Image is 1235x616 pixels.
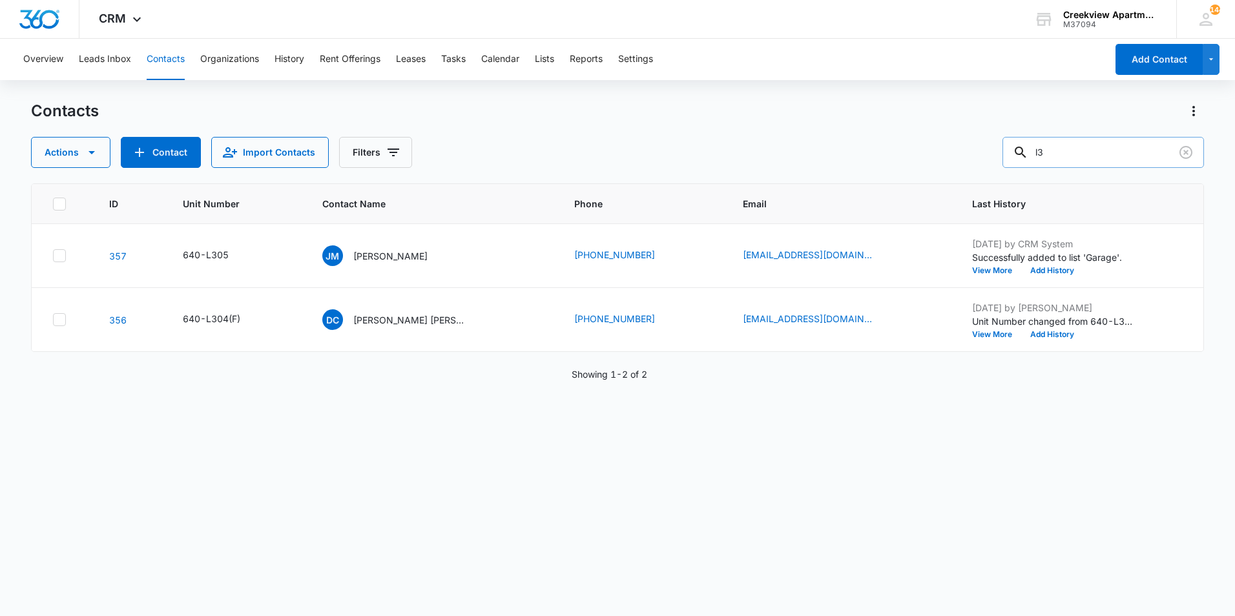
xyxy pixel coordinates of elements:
[574,248,655,262] a: [PHONE_NUMBER]
[322,309,493,330] div: Contact Name - Dylan Crawford Kaela Redmand - Select to Edit Field
[31,137,110,168] button: Actions
[353,249,428,263] p: [PERSON_NAME]
[1183,101,1204,121] button: Actions
[972,237,1134,251] p: [DATE] by CRM System
[574,312,678,327] div: Phone - (970) 632-8240 - Select to Edit Field
[183,312,264,327] div: Unit Number - 640-L304(F) - Select to Edit Field
[618,39,653,80] button: Settings
[1176,142,1196,163] button: Clear
[572,367,647,381] p: Showing 1-2 of 2
[574,312,655,325] a: [PHONE_NUMBER]
[972,251,1134,264] p: Successfully added to list 'Garage'.
[1002,137,1204,168] input: Search Contacts
[183,197,291,210] span: Unit Number
[79,39,131,80] button: Leads Inbox
[481,39,519,80] button: Calendar
[743,197,922,210] span: Email
[31,101,99,121] h1: Contacts
[322,245,451,266] div: Contact Name - Jesse Miller - Select to Edit Field
[972,267,1021,274] button: View More
[109,197,133,210] span: ID
[183,312,240,325] div: 640-L304(F)
[147,39,185,80] button: Contacts
[1116,44,1203,75] button: Add Contact
[121,137,201,168] button: Add Contact
[1063,10,1157,20] div: account name
[275,39,304,80] button: History
[322,197,524,210] span: Contact Name
[972,314,1134,328] p: Unit Number changed from 640-L304 to 640-L304(F).
[743,248,872,262] a: [EMAIL_ADDRESS][DOMAIN_NAME]
[183,248,229,262] div: 640-L305
[972,301,1134,314] p: [DATE] by [PERSON_NAME]
[743,312,895,327] div: Email - donnyanddawn@gmail.com - Select to Edit Field
[1210,5,1220,15] div: notifications count
[200,39,259,80] button: Organizations
[570,39,603,80] button: Reports
[972,197,1164,210] span: Last History
[322,309,343,330] span: DC
[1021,331,1083,338] button: Add History
[972,331,1021,338] button: View More
[99,12,126,25] span: CRM
[574,197,693,210] span: Phone
[322,245,343,266] span: JM
[320,39,380,80] button: Rent Offerings
[109,251,127,262] a: Navigate to contact details page for Jesse Miller
[109,314,127,325] a: Navigate to contact details page for Dylan Crawford Kaela Redmand
[1021,267,1083,274] button: Add History
[339,137,412,168] button: Filters
[211,137,329,168] button: Import Contacts
[353,313,470,327] p: [PERSON_NAME] [PERSON_NAME]
[183,248,252,263] div: Unit Number - 640-L305 - Select to Edit Field
[1063,20,1157,29] div: account id
[23,39,63,80] button: Overview
[441,39,466,80] button: Tasks
[574,248,678,263] div: Phone - (970) 397-2834 - Select to Edit Field
[396,39,426,80] button: Leases
[535,39,554,80] button: Lists
[743,248,895,263] div: Email - j_lee_miller@yahoo.com - Select to Edit Field
[743,312,872,325] a: [EMAIL_ADDRESS][DOMAIN_NAME]
[1210,5,1220,15] span: 144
